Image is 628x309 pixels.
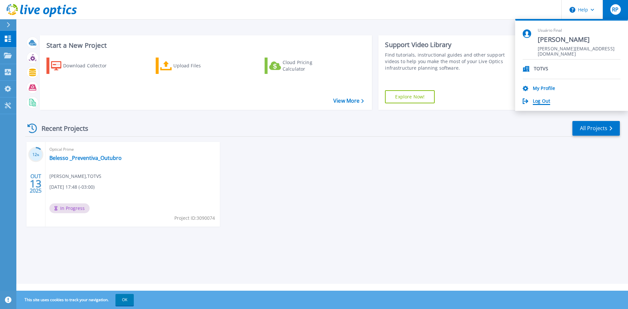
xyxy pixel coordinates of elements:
[49,203,90,213] span: In Progress
[385,52,508,71] div: Find tutorials, instructional guides and other support videos to help you make the most of your L...
[115,294,134,306] button: OK
[533,86,555,92] a: My Profile
[28,151,44,159] h3: 12
[46,42,364,49] h3: Start a New Project
[612,7,619,12] span: RP
[174,215,215,222] span: Project ID: 3090074
[538,35,620,44] span: [PERSON_NAME]
[18,294,134,306] span: This site uses cookies to track your navigation.
[49,155,122,161] a: Belesso _Preventiva_Outubro
[572,121,620,136] a: All Projects
[265,58,338,74] a: Cloud Pricing Calculator
[49,183,95,191] span: [DATE] 17:48 (-03:00)
[283,59,335,72] div: Cloud Pricing Calculator
[49,173,101,180] span: [PERSON_NAME] , TOTVS
[46,58,119,74] a: Download Collector
[63,59,115,72] div: Download Collector
[156,58,229,74] a: Upload Files
[533,98,550,105] a: Log Out
[385,90,435,103] a: Explore Now!
[538,28,620,33] span: Usuário Final
[29,172,42,196] div: OUT 2025
[385,41,508,49] div: Support Video Library
[333,98,364,104] a: View More
[49,146,216,153] span: Optical Prime
[37,153,39,157] span: %
[25,120,97,136] div: Recent Projects
[538,46,620,52] span: [PERSON_NAME][EMAIL_ADDRESS][DOMAIN_NAME]
[173,59,226,72] div: Upload Files
[534,66,548,72] p: TOTVS
[30,181,42,186] span: 13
